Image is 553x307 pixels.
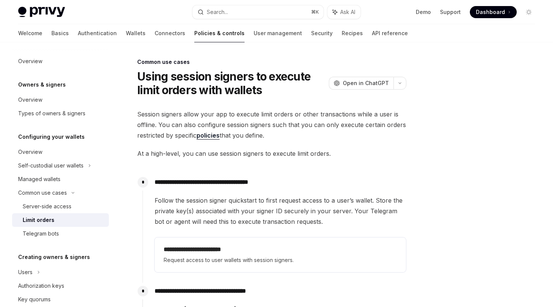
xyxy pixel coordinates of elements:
[137,109,406,141] span: Session signers allow your app to execute limit orders or other transactions while a user is offl...
[207,8,228,17] div: Search...
[18,281,64,290] div: Authorization keys
[155,195,406,227] span: Follow the session signer quickstart to first request access to a user’s wallet. Store the privat...
[327,5,361,19] button: Ask AI
[18,80,66,89] h5: Owners & signers
[340,8,355,16] span: Ask AI
[12,213,109,227] a: Limit orders
[12,200,109,213] a: Server-side access
[137,70,326,97] h1: Using session signers to execute limit orders with wallets
[470,6,517,18] a: Dashboard
[18,175,60,184] div: Managed wallets
[254,24,302,42] a: User management
[18,268,33,277] div: Users
[440,8,461,16] a: Support
[197,132,220,140] a: policies
[126,24,146,42] a: Wallets
[18,161,84,170] div: Self-custodial user wallets
[311,24,333,42] a: Security
[23,216,54,225] div: Limit orders
[137,148,406,159] span: At a high-level, you can use session signers to execute limit orders.
[155,24,185,42] a: Connectors
[476,8,505,16] span: Dashboard
[18,7,65,17] img: light logo
[18,24,42,42] a: Welcome
[18,109,85,118] div: Types of owners & signers
[12,227,109,240] a: Telegram bots
[12,107,109,120] a: Types of owners & signers
[372,24,408,42] a: API reference
[51,24,69,42] a: Basics
[329,77,393,90] button: Open in ChatGPT
[192,5,324,19] button: Search...⌘K
[164,256,397,265] span: Request access to user wallets with session signers.
[523,6,535,18] button: Toggle dark mode
[311,9,319,15] span: ⌘ K
[18,295,51,304] div: Key quorums
[12,293,109,306] a: Key quorums
[12,172,109,186] a: Managed wallets
[12,145,109,159] a: Overview
[23,202,71,211] div: Server-side access
[12,93,109,107] a: Overview
[194,24,245,42] a: Policies & controls
[18,253,90,262] h5: Creating owners & signers
[18,95,42,104] div: Overview
[416,8,431,16] a: Demo
[18,147,42,157] div: Overview
[18,188,67,197] div: Common use cases
[78,24,117,42] a: Authentication
[12,54,109,68] a: Overview
[18,132,85,141] h5: Configuring your wallets
[137,58,406,66] div: Common use cases
[343,79,389,87] span: Open in ChatGPT
[18,57,42,66] div: Overview
[23,229,59,238] div: Telegram bots
[342,24,363,42] a: Recipes
[12,279,109,293] a: Authorization keys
